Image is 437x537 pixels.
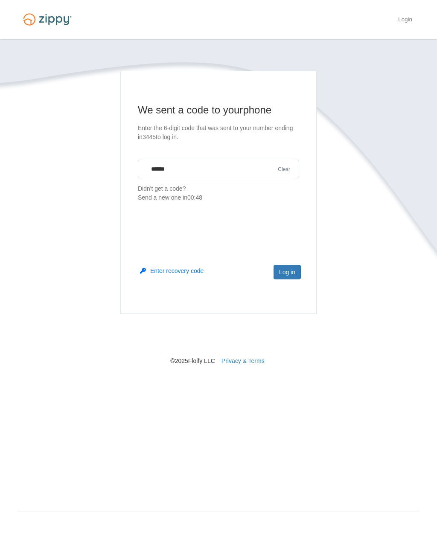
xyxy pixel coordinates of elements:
[221,357,265,364] a: Privacy & Terms
[18,9,77,29] img: Logo
[138,184,299,202] p: Didn't get a code?
[140,267,204,275] button: Enter recovery code
[138,193,299,202] div: Send a new one in 00:48
[274,265,301,279] button: Log in
[138,103,299,117] h1: We sent a code to your phone
[138,124,299,142] p: Enter the 6-digit code that was sent to your number ending in 3445 to log in.
[398,16,412,25] a: Login
[18,314,419,365] nav: © 2025 Floify LLC
[275,165,293,174] button: Clear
